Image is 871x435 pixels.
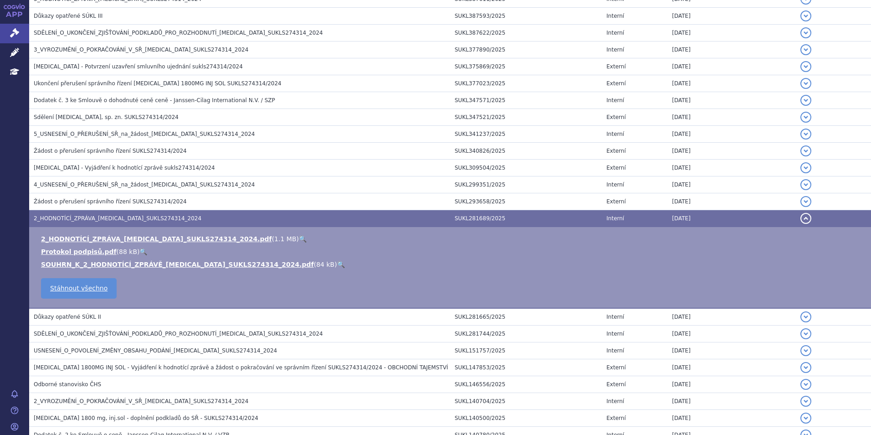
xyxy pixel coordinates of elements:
span: Žádost o přerušení správního řízení SUKLS274314/2024 [34,148,187,154]
td: SUKL299351/2025 [450,176,602,193]
button: detail [800,413,811,424]
span: Ukončení přerušení správního řízení Darzalex 1800MG INJ SOL SUKLS274314/2024 [34,80,282,87]
td: [DATE] [667,143,795,160]
td: SUKL375869/2025 [450,58,602,75]
span: Externí [606,381,625,388]
span: Externí [606,114,625,120]
span: 2_HODNOTÍCÍ_ZPRÁVA_DARZALEX_SUKLS274314_2024 [34,215,201,222]
span: Externí [606,63,625,70]
td: SUKL140500/2025 [450,410,602,427]
button: detail [800,95,811,106]
span: 84 kB [316,261,334,268]
span: Externí [606,165,625,171]
td: [DATE] [667,126,795,143]
td: SUKL293658/2025 [450,193,602,210]
span: Odborné stanovisko ČHS [34,381,101,388]
td: [DATE] [667,75,795,92]
span: Žádost o přerušení správního řízení SUKLS274314/2024 [34,198,187,205]
td: [DATE] [667,92,795,109]
a: SOUHRN_K_2_HODNOTÍCÍ_ZPRÁVĚ_[MEDICAL_DATA]_SUKLS274314_2024.pdf [41,261,314,268]
td: SUKL146556/2025 [450,376,602,393]
span: Darzalex 1800 mg, inj.sol - doplnění podkladů do SŘ - SUKLS274314/2024 [34,415,258,421]
td: [DATE] [667,342,795,359]
td: [DATE] [667,41,795,58]
span: Externí [606,148,625,154]
td: [DATE] [667,308,795,326]
li: ( ) [41,234,862,243]
td: SUKL377890/2025 [450,41,602,58]
a: Protokol podpisů.pdf [41,248,117,255]
span: Sdělení DARZALEX, sp. zn. SUKLS274314/2024 [34,114,179,120]
td: [DATE] [667,376,795,393]
button: detail [800,362,811,373]
span: Interní [606,30,624,36]
td: SUKL309504/2025 [450,160,602,176]
span: 4_USNESENÍ_O_PŘERUŠENÍ_SŘ_na_žádost_DARZALEX_SUKLS274314_2024 [34,181,255,188]
span: Externí [606,198,625,205]
td: [DATE] [667,359,795,376]
li: ( ) [41,247,862,256]
td: [DATE] [667,210,795,227]
span: USNESENÍ_O_POVOLENÍ_ZMĚNY_OBSAHU_PODÁNÍ_DARZALEX_SUKLS274314_2024 [34,347,277,354]
button: detail [800,27,811,38]
span: DARZALEX - Potvrzení uzavření smluvního ujednání sukls274314/2024 [34,63,243,70]
span: 2_VYROZUMĚNÍ_O_POKRAČOVÁNÍ_V_SŘ_DARZALEX_SUKLS274314_2024 [34,398,248,404]
span: Interní [606,13,624,19]
td: [DATE] [667,176,795,193]
td: SUKL147853/2025 [450,359,602,376]
button: detail [800,311,811,322]
span: Dodatek č. 3 ke Smlouvě o dohodnuté ceně ceně - Janssen-Cilag International N.V. / SZP [34,97,275,104]
td: SUKL140704/2025 [450,393,602,410]
button: detail [800,162,811,173]
td: SUKL387622/2025 [450,25,602,41]
td: [DATE] [667,8,795,25]
a: 🔍 [139,248,147,255]
a: 🔍 [299,235,307,243]
span: Interní [606,331,624,337]
td: SUKL281665/2025 [450,308,602,326]
td: SUKL281744/2025 [450,326,602,342]
td: [DATE] [667,326,795,342]
td: SUKL281689/2025 [450,210,602,227]
span: Interní [606,347,624,354]
span: Externí [606,415,625,421]
span: 88 kB [119,248,137,255]
span: Interní [606,181,624,188]
td: SUKL151757/2025 [450,342,602,359]
td: [DATE] [667,193,795,210]
td: SUKL347521/2025 [450,109,602,126]
span: Interní [606,215,624,222]
button: detail [800,345,811,356]
span: Interní [606,131,624,137]
span: Důkazy opatřené SÚKL III [34,13,102,19]
button: detail [800,61,811,72]
button: detail [800,10,811,21]
button: detail [800,179,811,190]
span: SDĚLENÍ_O_UKONČENÍ_ZJIŠŤOVÁNÍ_PODKLADŮ_PRO_ROZHODNUTÍ_DARZALEX_SUKLS274314_2024 [34,331,323,337]
span: DARZALEX 1800MG INJ SOL - Vyjádření k hodnotící zprávě a žádost o pokračování ve správním řízení ... [34,364,448,371]
td: [DATE] [667,109,795,126]
button: detail [800,112,811,123]
td: [DATE] [667,393,795,410]
td: SUKL347571/2025 [450,92,602,109]
button: detail [800,396,811,407]
td: SUKL340826/2025 [450,143,602,160]
a: 2_HODNOTÍCÍ_ZPRÁVA_[MEDICAL_DATA]_SUKLS274314_2024.pdf [41,235,272,243]
td: [DATE] [667,410,795,427]
span: 3_VYROZUMĚNÍ_O_POKRAČOVÁNÍ_V_SŘ_DARZALEX_SUKLS274314_2024 [34,47,248,53]
span: Interní [606,97,624,104]
span: DARZALEX - Vyjádření k hodnotící zprávě sukls274314/2024 [34,165,215,171]
a: Stáhnout všechno [41,278,117,299]
span: Externí [606,364,625,371]
li: ( ) [41,260,862,269]
span: SDĚLENÍ_O_UKONČENÍ_ZJIŠŤOVÁNÍ_PODKLADŮ_PRO_ROZHODNUTÍ_DARZALEX_SUKLS274314_2024 [34,30,323,36]
span: 5_USNESENÍ_O_PŘERUŠENÍ_SŘ_na_žádost_DARZALEX_SUKLS274314_2024 [34,131,255,137]
button: detail [800,213,811,224]
span: Interní [606,47,624,53]
button: detail [800,379,811,390]
span: Důkazy opatřené SÚKL II [34,314,101,320]
td: [DATE] [667,160,795,176]
button: detail [800,328,811,339]
button: detail [800,44,811,55]
td: SUKL387593/2025 [450,8,602,25]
